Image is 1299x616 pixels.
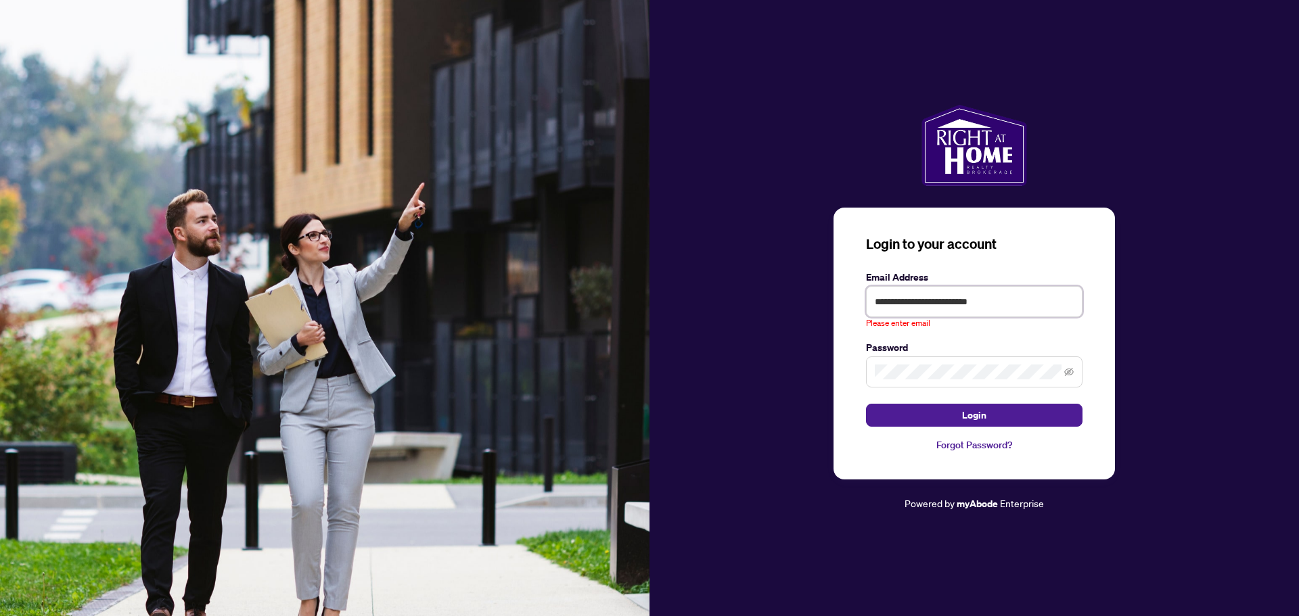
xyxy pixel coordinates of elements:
span: eye-invisible [1064,367,1074,377]
a: Forgot Password? [866,437,1082,452]
span: Login [962,404,986,426]
span: Enterprise [1000,497,1044,509]
img: ma-logo [921,105,1026,186]
label: Password [866,340,1082,355]
span: Please enter email [866,317,930,330]
h3: Login to your account [866,235,1082,254]
a: myAbode [957,496,998,511]
label: Email Address [866,270,1082,285]
button: Login [866,404,1082,427]
span: Powered by [905,497,955,509]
